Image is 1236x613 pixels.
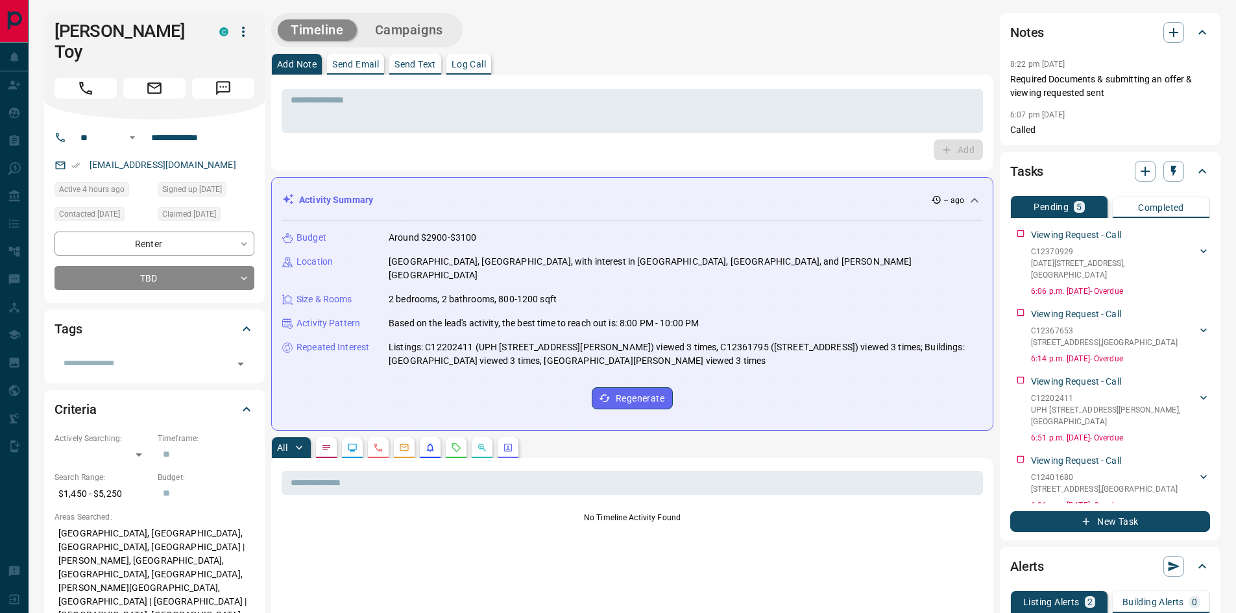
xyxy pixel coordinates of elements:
[278,19,357,41] button: Timeline
[1031,499,1210,511] p: 6:06 p.m. [DATE] - Overdue
[90,160,236,170] a: [EMAIL_ADDRESS][DOMAIN_NAME]
[55,394,254,425] div: Criteria
[55,78,117,99] span: Call
[1010,511,1210,532] button: New Task
[1031,483,1178,495] p: [STREET_ADDRESS] , [GEOGRAPHIC_DATA]
[1031,375,1121,389] p: Viewing Request - Call
[389,255,982,282] p: [GEOGRAPHIC_DATA], [GEOGRAPHIC_DATA], with interest in [GEOGRAPHIC_DATA], [GEOGRAPHIC_DATA], and ...
[1192,597,1197,607] p: 0
[389,317,699,330] p: Based on the lead's activity, the best time to reach out is: 8:00 PM - 10:00 PM
[1138,203,1184,212] p: Completed
[1031,392,1197,404] p: C12202411
[1087,597,1093,607] p: 2
[592,387,673,409] button: Regenerate
[55,21,200,62] h1: [PERSON_NAME] Toy
[297,255,333,269] p: Location
[389,293,557,306] p: 2 bedrooms, 2 bathrooms, 800-1200 sqft
[1010,161,1043,182] h2: Tasks
[55,483,151,505] p: $1,450 - $5,250
[297,317,360,330] p: Activity Pattern
[192,78,254,99] span: Message
[55,472,151,483] p: Search Range:
[277,60,317,69] p: Add Note
[55,433,151,444] p: Actively Searching:
[1031,285,1210,297] p: 6:06 p.m. [DATE] - Overdue
[1031,404,1197,427] p: UPH [STREET_ADDRESS][PERSON_NAME] , [GEOGRAPHIC_DATA]
[1031,246,1197,258] p: C12370929
[1010,60,1065,69] p: 8:22 pm [DATE]
[1031,472,1178,483] p: C12401680
[297,341,369,354] p: Repeated Interest
[158,182,254,200] div: Sat Aug 30 2025
[71,161,80,170] svg: Email Verified
[55,266,254,290] div: TBD
[59,208,120,221] span: Contacted [DATE]
[1010,556,1044,577] h2: Alerts
[1010,22,1044,43] h2: Notes
[452,60,486,69] p: Log Call
[55,511,254,523] p: Areas Searched:
[1031,432,1210,444] p: 6:51 p.m. [DATE] - Overdue
[399,442,409,453] svg: Emails
[162,208,216,221] span: Claimed [DATE]
[362,19,456,41] button: Campaigns
[1031,390,1210,430] div: C12202411UPH [STREET_ADDRESS][PERSON_NAME],[GEOGRAPHIC_DATA]
[1023,597,1080,607] p: Listing Alerts
[1031,322,1210,351] div: C12367653[STREET_ADDRESS],[GEOGRAPHIC_DATA]
[123,78,186,99] span: Email
[299,193,373,207] p: Activity Summary
[219,27,228,36] div: condos.ca
[55,182,151,200] div: Sat Sep 13 2025
[158,433,254,444] p: Timeframe:
[503,442,513,453] svg: Agent Actions
[55,207,151,225] div: Tue Sep 02 2025
[55,313,254,344] div: Tags
[1076,202,1082,211] p: 5
[321,442,332,453] svg: Notes
[1010,73,1210,100] p: Required Documents & submitting an offer & viewing requested sent
[944,195,964,206] p: -- ago
[1031,469,1210,498] div: C12401680[STREET_ADDRESS],[GEOGRAPHIC_DATA]
[1122,597,1184,607] p: Building Alerts
[232,355,250,373] button: Open
[394,60,436,69] p: Send Text
[1010,17,1210,48] div: Notes
[389,341,982,368] p: Listings: C12202411 (UPH [STREET_ADDRESS][PERSON_NAME]) viewed 3 times, C12361795 ([STREET_ADDRES...
[1010,551,1210,582] div: Alerts
[1031,337,1178,348] p: [STREET_ADDRESS] , [GEOGRAPHIC_DATA]
[158,207,254,225] div: Sat Aug 30 2025
[277,443,287,452] p: All
[451,442,461,453] svg: Requests
[55,319,82,339] h2: Tags
[1010,156,1210,187] div: Tasks
[297,231,326,245] p: Budget
[282,188,982,212] div: Activity Summary-- ago
[389,231,476,245] p: Around $2900-$3100
[332,60,379,69] p: Send Email
[1034,202,1069,211] p: Pending
[1031,353,1210,365] p: 6:14 p.m. [DATE] - Overdue
[55,232,254,256] div: Renter
[1031,243,1210,283] div: C12370929[DATE][STREET_ADDRESS],[GEOGRAPHIC_DATA]
[347,442,357,453] svg: Lead Browsing Activity
[373,442,383,453] svg: Calls
[158,472,254,483] p: Budget:
[425,442,435,453] svg: Listing Alerts
[1031,307,1121,321] p: Viewing Request - Call
[162,183,222,196] span: Signed up [DATE]
[1010,110,1065,119] p: 6:07 pm [DATE]
[1031,454,1121,468] p: Viewing Request - Call
[55,399,97,420] h2: Criteria
[297,293,352,306] p: Size & Rooms
[477,442,487,453] svg: Opportunities
[59,183,125,196] span: Active 4 hours ago
[1031,325,1178,337] p: C12367653
[282,512,983,523] p: No Timeline Activity Found
[1010,123,1210,137] p: Called
[1031,228,1121,242] p: Viewing Request - Call
[1031,258,1197,281] p: [DATE][STREET_ADDRESS] , [GEOGRAPHIC_DATA]
[125,130,140,145] button: Open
